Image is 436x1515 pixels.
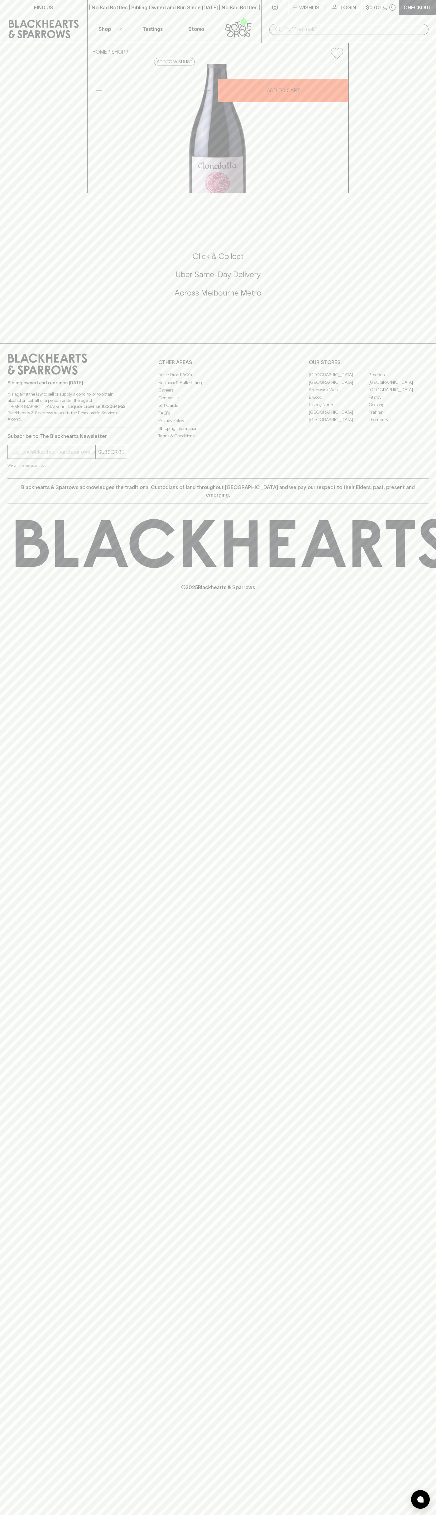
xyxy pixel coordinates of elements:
[299,4,323,11] p: Wishlist
[309,371,369,378] a: [GEOGRAPHIC_DATA]
[154,58,195,65] button: Add to wishlist
[34,4,53,11] p: FIND US
[267,87,300,94] p: ADD TO CART
[341,4,356,11] p: Login
[158,432,278,440] a: Terms & Conditions
[309,358,429,366] p: OUR STORES
[309,393,369,401] a: Elwood
[158,358,278,366] p: OTHER AREAS
[309,386,369,393] a: Brunswick West
[98,25,111,33] p: Shop
[369,386,429,393] a: [GEOGRAPHIC_DATA]
[158,402,278,409] a: Gift Cards
[158,425,278,432] a: Shipping Information
[369,416,429,423] a: Thornbury
[284,24,424,34] input: Try "Pinot noir"
[96,445,127,459] button: SUBSCRIBE
[369,393,429,401] a: Fitzroy
[158,371,278,379] a: Bottle Drop FAQ's
[391,6,394,9] p: 0
[68,404,126,409] strong: Liquor License #32064953
[158,417,278,425] a: Privacy Policy
[188,25,204,33] p: Stores
[309,408,369,416] a: [GEOGRAPHIC_DATA]
[369,408,429,416] a: Prahran
[309,378,369,386] a: [GEOGRAPHIC_DATA]
[366,4,381,11] p: $0.00
[7,432,127,440] p: Subscribe to The Blackhearts Newsletter
[7,462,127,469] p: We will never spam you
[88,64,348,193] img: 37221.png
[7,391,127,422] p: It is against the law to sell or supply alcohol to, or to obtain alcohol on behalf of a person un...
[93,49,107,55] a: HOME
[158,409,278,417] a: FAQ's
[88,15,131,43] button: Shop
[131,15,175,43] a: Tastings
[218,79,348,102] button: ADD TO CART
[309,401,369,408] a: Fitzroy North
[158,387,278,394] a: Careers
[404,4,432,11] p: Checkout
[7,269,429,280] h5: Uber Same-Day Delivery
[369,378,429,386] a: [GEOGRAPHIC_DATA]
[112,49,125,55] a: SHOP
[7,251,429,262] h5: Click & Collect
[7,226,429,331] div: Call to action block
[175,15,218,43] a: Stores
[12,483,424,498] p: Blackhearts & Sparrows acknowledges the traditional Custodians of land throughout [GEOGRAPHIC_DAT...
[158,394,278,402] a: Contact Us
[309,416,369,423] a: [GEOGRAPHIC_DATA]
[12,447,95,457] input: e.g. jane@blackheartsandsparrows.com.au
[143,25,163,33] p: Tastings
[98,448,124,456] p: SUBSCRIBE
[328,46,346,61] button: Add to wishlist
[369,371,429,378] a: Braddon
[369,401,429,408] a: Geelong
[7,380,127,386] p: Sibling owned and run since [DATE]
[7,288,429,298] h5: Across Melbourne Metro
[417,1496,424,1503] img: bubble-icon
[158,379,278,386] a: Business & Bulk Gifting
